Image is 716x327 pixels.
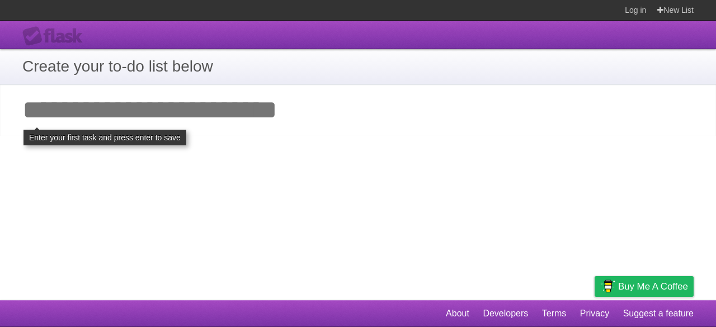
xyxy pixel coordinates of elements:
[600,277,615,296] img: Buy me a coffee
[446,303,469,324] a: About
[22,55,694,78] h1: Create your to-do list below
[623,303,694,324] a: Suggest a feature
[483,303,528,324] a: Developers
[22,26,89,46] div: Flask
[580,303,609,324] a: Privacy
[542,303,567,324] a: Terms
[595,276,694,297] a: Buy me a coffee
[618,277,688,296] span: Buy me a coffee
